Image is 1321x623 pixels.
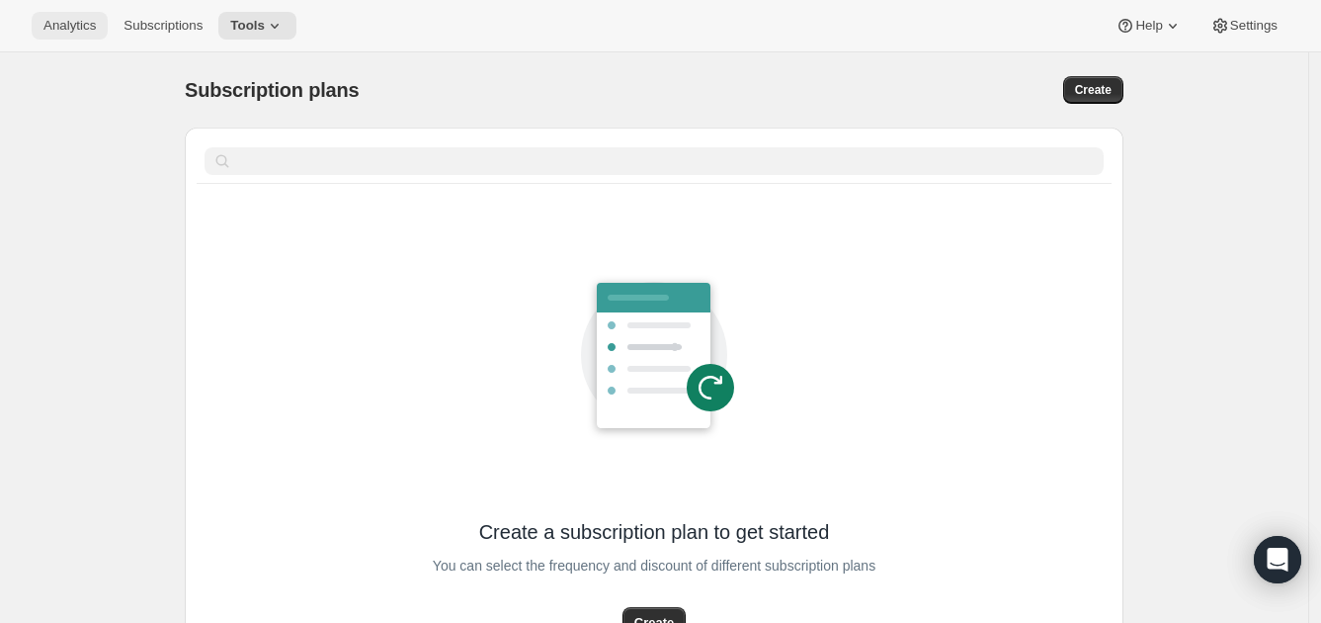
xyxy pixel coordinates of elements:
button: Tools [218,12,296,40]
span: Create a subscription plan to get started [479,518,830,546]
span: Tools [230,18,265,34]
span: Create [1075,82,1112,98]
span: Subscriptions [124,18,203,34]
span: Settings [1230,18,1278,34]
button: Subscriptions [112,12,214,40]
span: Analytics [43,18,96,34]
button: Settings [1198,12,1289,40]
button: Help [1104,12,1194,40]
div: Open Intercom Messenger [1254,536,1301,583]
button: Analytics [32,12,108,40]
span: You can select the frequency and discount of different subscription plans [433,552,875,579]
span: Help [1135,18,1162,34]
button: Create [1063,76,1123,104]
span: Subscription plans [185,79,359,101]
